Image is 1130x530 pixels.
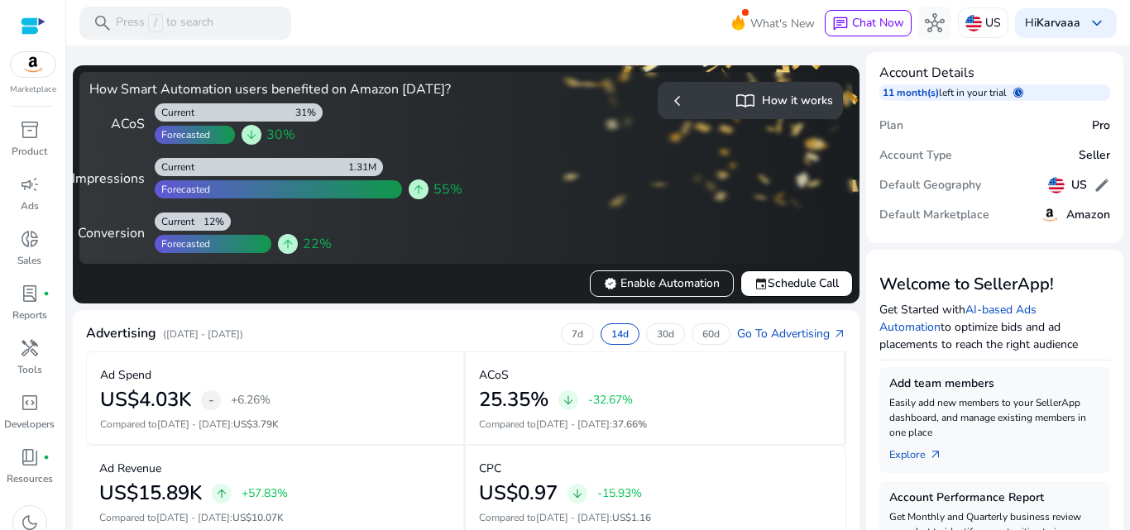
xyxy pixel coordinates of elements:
[588,394,633,406] p: -32.67%
[479,388,548,412] h2: 25.35%
[266,125,295,145] span: 30%
[155,128,210,141] div: Forecasted
[479,460,501,477] p: CPC
[233,418,279,431] span: US$3.79K
[20,229,40,249] span: donut_small
[1087,13,1107,33] span: keyboard_arrow_down
[702,327,720,341] p: 60d
[597,488,642,499] p: -15.93%
[17,362,42,377] p: Tools
[163,327,243,341] p: ([DATE] - [DATE])
[479,417,830,432] p: Compared to :
[100,417,450,432] p: Compared to :
[612,418,647,431] span: 37.66%
[939,86,1013,99] p: left in your trial
[4,417,55,432] p: Developers
[754,275,839,292] span: Schedule Call
[879,149,952,163] h5: Account Type
[89,82,459,98] h4: How Smart Automation users benefited on Amazon [DATE]?
[10,84,56,96] p: Marketplace
[572,327,583,341] p: 7d
[348,160,383,174] div: 1.31M
[1092,119,1110,133] h5: Pro
[215,487,228,500] span: arrow_upward
[157,418,231,431] span: [DATE] - [DATE]
[889,491,1101,505] h5: Account Performance Report
[762,94,833,108] h5: How it works
[12,308,47,322] p: Reports
[735,91,755,111] span: import_contacts
[536,511,610,524] span: [DATE] - [DATE]
[295,106,323,119] div: 31%
[1013,88,1023,98] span: schedule
[86,326,156,341] h4: Advertising
[203,215,231,228] div: 12%
[929,448,942,461] span: arrow_outward
[100,366,151,384] p: Ad Spend
[571,487,584,500] span: arrow_downward
[155,237,210,251] div: Forecasted
[833,327,846,341] span: arrow_outward
[281,237,294,251] span: arrow_upward
[750,9,815,38] span: What's New
[17,253,41,268] p: Sales
[242,488,288,499] p: +57.83%
[883,86,939,99] p: 11 month(s)
[740,270,853,297] button: eventSchedule Call
[89,169,145,189] div: Impressions
[208,390,214,410] span: -
[737,325,846,342] a: Go To Advertisingarrow_outward
[889,440,955,463] a: Explorearrow_outward
[657,327,674,341] p: 30d
[1094,177,1110,193] span: edit
[536,418,610,431] span: [DATE] - [DATE]
[412,183,425,196] span: arrow_upward
[99,510,450,525] p: Compared to :
[20,447,40,467] span: book_4
[879,119,903,133] h5: Plan
[156,511,230,524] span: [DATE] - [DATE]
[303,234,332,254] span: 22%
[985,8,1001,37] p: US
[232,511,284,524] span: US$10.07K
[1037,15,1080,31] b: Karvaaa
[21,198,39,213] p: Ads
[668,91,687,111] span: chevron_left
[89,114,145,134] div: ACoS
[20,284,40,303] span: lab_profile
[612,511,651,524] span: US$1.16
[590,270,734,297] button: verifiedEnable Automation
[20,174,40,194] span: campaign
[754,277,768,290] span: event
[925,13,945,33] span: hub
[479,366,509,384] p: ACoS
[99,481,202,505] h2: US$15.89K
[1071,179,1087,193] h5: US
[1040,205,1060,225] img: amazon.svg
[231,394,271,406] p: +6.26%
[879,179,981,193] h5: Default Geography
[918,7,951,40] button: hub
[965,15,982,31] img: us.svg
[116,14,213,32] p: Press to search
[832,16,849,32] span: chat
[155,160,194,174] div: Current
[879,301,1111,353] p: Get Started with to optimize bids and ad placements to reach the right audience
[825,10,912,36] button: chatChat Now
[43,454,50,461] span: fiber_manual_record
[20,393,40,413] span: code_blocks
[155,183,210,196] div: Forecasted
[479,481,558,505] h2: US$0.97
[604,275,720,292] span: Enable Automation
[93,13,113,33] span: search
[433,179,462,199] span: 55%
[879,302,1037,335] a: AI-based Ads Automation
[99,460,161,477] p: Ad Revenue
[20,338,40,358] span: handyman
[1066,208,1110,222] h5: Amazon
[89,223,145,243] div: Conversion
[889,395,1101,440] p: Easily add new members to your SellerApp dashboard, and manage existing members in one place
[479,510,831,525] p: Compared to :
[1048,177,1065,193] img: us.svg
[562,394,575,407] span: arrow_downward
